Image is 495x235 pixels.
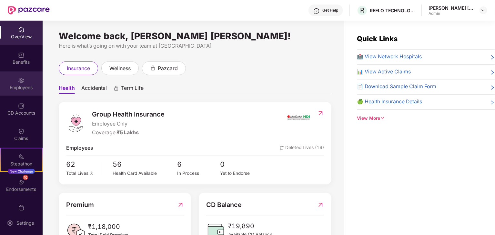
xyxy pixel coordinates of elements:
span: R [360,6,364,14]
img: svg+xml;base64,PHN2ZyBpZD0iRW5kb3JzZW1lbnRzIiB4bWxucz0iaHR0cDovL3d3dy53My5vcmcvMjAwMC9zdmciIHdpZH... [18,179,25,185]
div: Yet to Endorse [220,170,263,177]
span: 56 [113,159,177,170]
span: 🍏 Health Insurance Details [357,98,422,106]
span: 🏥 View Network Hospitals [357,53,422,61]
img: svg+xml;base64,PHN2ZyBpZD0iU2V0dGluZy0yMHgyMCIgeG1sbnM9Imh0dHA6Ly93d3cudzMub3JnLzIwMDAvc3ZnIiB3aW... [7,220,13,226]
span: ₹1,18,000 [88,222,128,232]
div: animation [150,65,156,71]
img: svg+xml;base64,PHN2ZyB4bWxucz0iaHR0cDovL3d3dy53My5vcmcvMjAwMC9zdmciIHdpZHRoPSIyMSIgaGVpZ2h0PSIyMC... [18,154,25,160]
div: Stepathon [1,161,42,167]
span: Health [59,85,75,94]
span: wellness [109,64,131,72]
span: 6 [177,159,220,170]
img: RedirectIcon [177,200,184,210]
span: right [490,84,495,91]
img: svg+xml;base64,PHN2ZyBpZD0iQ0RfQWNjb3VudHMiIGRhdGEtbmFtZT0iQ0QgQWNjb3VudHMiIHhtbG5zPSJodHRwOi8vd3... [18,103,25,109]
span: down [380,116,385,120]
div: In Process [177,170,220,177]
span: 0 [220,159,263,170]
div: New Challenge [8,169,35,174]
img: svg+xml;base64,PHN2ZyBpZD0iRHJvcGRvd24tMzJ4MzIiIHhtbG5zPSJodHRwOi8vd3d3LnczLm9yZy8yMDAwL3N2ZyIgd2... [481,8,486,13]
img: svg+xml;base64,PHN2ZyBpZD0iQ2xhaW0iIHhtbG5zPSJodHRwOi8vd3d3LnczLm9yZy8yMDAwL3N2ZyIgd2lkdGg9IjIwIi... [18,128,25,135]
span: Employees [66,144,93,152]
div: 10 [23,175,28,180]
img: deleteIcon [280,146,284,150]
span: Accidental [81,85,107,94]
span: Quick Links [357,34,398,43]
div: Admin [429,11,474,16]
div: [PERSON_NAME] [PERSON_NAME] [429,5,474,11]
img: RedirectIcon [317,110,324,117]
div: animation [113,85,119,91]
span: Total Lives [66,171,88,176]
img: svg+xml;base64,PHN2ZyBpZD0iTXlfT3JkZXJzIiBkYXRhLW5hbWU9Ik15IE9yZGVycyIgeG1sbnM9Imh0dHA6Ly93d3cudz... [18,204,25,211]
span: Group Health Insurance [92,109,165,119]
img: logo [66,113,86,133]
span: Employee Only [92,120,165,128]
div: Get Help [322,8,338,13]
span: 62 [66,159,98,170]
span: right [490,99,495,106]
div: View More [357,115,495,122]
img: New Pazcare Logo [8,6,50,14]
img: svg+xml;base64,PHN2ZyBpZD0iRW1wbG95ZWVzIiB4bWxucz0iaHR0cDovL3d3dy53My5vcmcvMjAwMC9zdmciIHdpZHRoPS... [18,77,25,84]
span: info-circle [90,172,94,175]
span: Deleted Lives (19) [280,144,324,152]
div: Coverage: [92,129,165,137]
div: REELO TECHNOLOGIES PRIVATE LIMITED [370,7,415,14]
span: pazcard [158,64,178,72]
img: insurerIcon [287,109,311,126]
span: Premium [66,200,94,210]
span: right [490,69,495,76]
span: ₹19,890 [228,221,272,231]
span: right [490,54,495,61]
span: insurance [67,64,90,72]
div: Welcome back, [PERSON_NAME] [PERSON_NAME]! [59,33,331,39]
img: svg+xml;base64,PHN2ZyBpZD0iSG9tZSIgeG1sbnM9Imh0dHA6Ly93d3cudzMub3JnLzIwMDAvc3ZnIiB3aWR0aD0iMjAiIG... [18,26,25,33]
span: Term Life [121,85,144,94]
img: svg+xml;base64,PHN2ZyBpZD0iQmVuZWZpdHMiIHhtbG5zPSJodHRwOi8vd3d3LnczLm9yZy8yMDAwL3N2ZyIgd2lkdGg9Ij... [18,52,25,58]
span: CD Balance [206,200,242,210]
div: Settings [15,220,36,226]
span: 📄 Download Sample Claim Form [357,83,437,91]
span: 📊 View Active Claims [357,68,411,76]
span: ₹5 Lakhs [117,129,139,136]
div: Here is what’s going on with your team at [GEOGRAPHIC_DATA] [59,42,331,50]
div: Health Card Available [113,170,177,177]
img: svg+xml;base64,PHN2ZyBpZD0iSGVscC0zMngzMiIgeG1sbnM9Imh0dHA6Ly93d3cudzMub3JnLzIwMDAvc3ZnIiB3aWR0aD... [313,8,320,14]
img: RedirectIcon [317,200,324,210]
